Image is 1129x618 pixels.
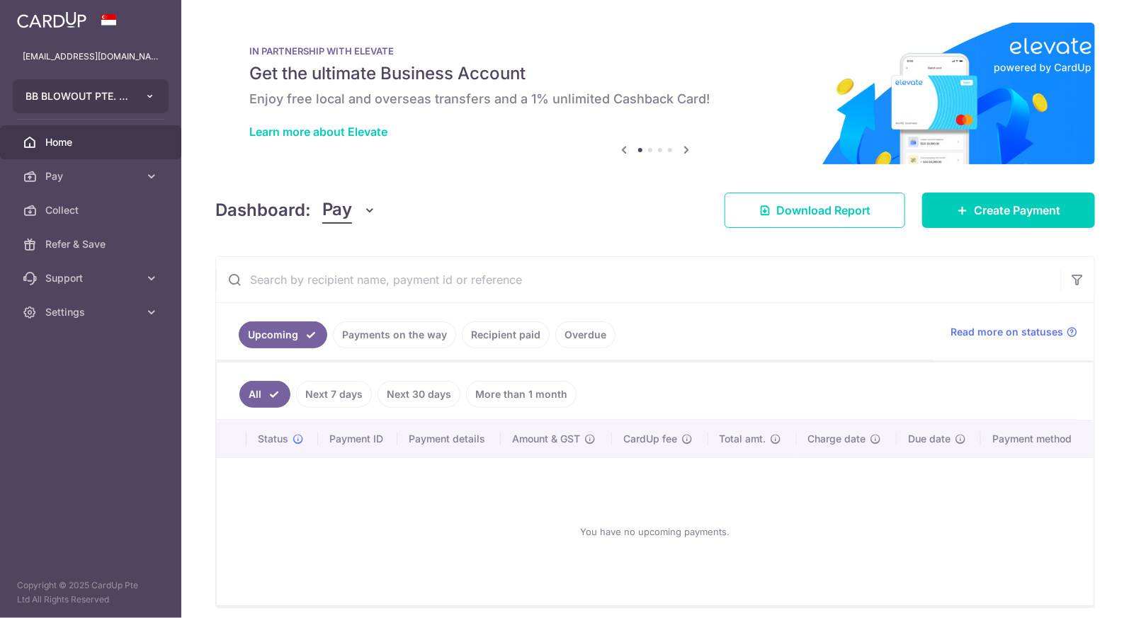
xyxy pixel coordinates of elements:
button: BB BLOWOUT PTE. LTD. [13,79,169,113]
h4: Dashboard: [215,198,311,223]
a: Create Payment [922,193,1095,228]
img: Renovation banner [215,23,1095,164]
span: Collect [45,203,139,217]
p: IN PARTNERSHIP WITH ELEVATE [249,45,1061,57]
th: Payment method [981,420,1094,457]
span: Total amt. [720,432,766,446]
a: Download Report [725,193,905,228]
a: All [239,381,290,408]
img: CardUp [17,11,86,28]
div: You have no upcoming payments. [234,469,1077,594]
span: Status [258,432,288,446]
span: Support [45,271,139,285]
span: Pay [45,169,139,183]
a: Overdue [555,321,615,348]
th: Payment details [397,420,501,457]
span: Refer & Save [45,237,139,251]
span: Read more on statuses [951,325,1063,339]
span: Settings [45,305,139,319]
input: Search by recipient name, payment id or reference [216,257,1060,302]
a: Upcoming [239,321,327,348]
a: Read more on statuses [951,325,1077,339]
a: More than 1 month [466,381,577,408]
span: BB BLOWOUT PTE. LTD. [25,89,130,103]
span: Home [45,135,139,149]
span: Charge date [808,432,866,446]
h6: Enjoy free local and overseas transfers and a 1% unlimited Cashback Card! [249,91,1061,108]
span: Download Report [776,202,870,219]
span: CardUp fee [623,432,677,446]
span: Amount & GST [512,432,580,446]
span: Create Payment [974,202,1060,219]
button: Pay [322,197,377,224]
a: Next 7 days [296,381,372,408]
th: Payment ID [318,420,398,457]
span: Due date [908,432,951,446]
a: Learn more about Elevate [249,125,387,139]
a: Payments on the way [333,321,456,348]
a: Next 30 days [378,381,460,408]
h5: Get the ultimate Business Account [249,62,1061,85]
a: Recipient paid [462,321,550,348]
p: [EMAIL_ADDRESS][DOMAIN_NAME] [23,50,159,64]
span: Pay [322,197,352,224]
